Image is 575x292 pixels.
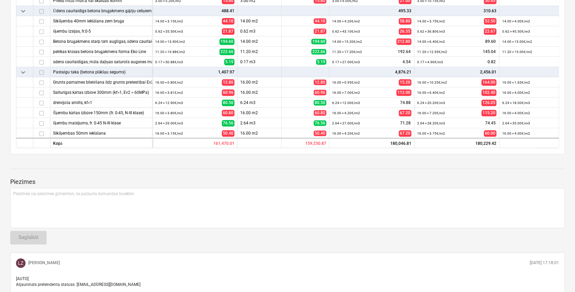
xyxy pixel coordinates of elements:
[417,67,496,77] div: 2,456.01
[155,6,234,16] div: 488.41
[399,18,411,24] span: 58.80
[224,59,234,65] span: 5.19
[399,28,411,35] span: 26.55
[417,101,445,105] small: 6.24 × 20.20€ / m3
[399,110,411,116] span: 67.20
[237,36,282,47] div: 14.00 m2
[53,57,149,67] div: ūdens caurlaidīgas, māla daļiņas saturošs augsnes maisījums (pH5-6,5) 60mm
[417,30,445,33] small: 0.62 × 36.80€ / m3
[237,57,282,67] div: 0.17 m3
[417,19,445,23] small: 14.00 × 3.75€ / m2
[237,98,282,108] div: 6.24 m3
[10,178,565,186] p: Piezīmes
[502,121,530,125] small: 2.64 × 35.00€ / m3
[155,30,183,33] small: 0.62 × 35.50€ / m3
[155,101,183,105] small: 6.24 × 12.90€ / m3
[237,47,282,57] div: 11.20 m2
[237,77,282,87] div: 16.00 m2
[222,110,234,116] span: 60.80
[155,132,183,135] small: 16.00 × 3.15€ / m2
[222,89,234,96] span: 60.96
[484,130,496,137] span: 60.00
[396,38,411,45] span: 212.80
[53,87,149,97] div: Salturīgās kārtas izbūve 300mm (kf>1, Ev2 > 60MPa)
[530,260,559,266] p: [DATE] 17:18:01
[316,59,326,65] span: 5.19
[314,18,326,24] span: 44.10
[53,6,149,16] div: Ūdens caurlaidīgs betona bruģakmens gājēju celiņiem
[417,111,445,115] small: 16.00 × 7.20€ / m2
[155,40,185,44] small: 14.00 × 13.90€ / m2
[53,67,149,77] div: Pastaigu taka (betona plākšņu segums)
[53,108,149,118] div: Šķembu kārtas izbūve 150mm (fr. 0-45, N-III klase)
[237,87,282,98] div: 16.00 m2
[332,67,411,77] div: 4,876.21
[417,132,445,135] small: 16.00 × 3.75€ / m2
[482,49,496,55] span: 145.04
[282,138,329,148] div: 159,250.87
[311,39,326,44] span: 194.60
[399,120,411,126] span: 71.28
[399,79,411,86] span: 15.20
[155,50,185,54] small: 11.20 × 19.88€ / m2
[314,29,326,34] span: 21.87
[417,81,447,84] small: 16.00 × 10.25€ / m2
[399,100,411,106] span: 74.88
[502,40,532,44] small: 14.00 × 15.00€ / m2
[487,59,496,65] span: 0.82
[332,111,360,115] small: 16.00 × 4.20€ / m2
[481,89,496,96] span: 102.40
[502,101,530,105] small: 6.24 × 18.00€ / m3
[481,79,496,86] span: 164.00
[237,128,282,138] div: 16.00 m2
[502,111,530,115] small: 16.00 × 4.00€ / m2
[417,6,496,16] div: 310.63
[155,121,183,125] small: 2.64 × 29.00€ / m3
[332,30,360,33] small: 0.62 × 43.10€ / m3
[155,67,234,77] div: 1,407.97
[19,7,27,15] span: keyboard_arrow_down
[53,128,149,138] div: Sīkšķembas 50mm ieklāšana
[314,90,326,95] span: 60.96
[332,50,362,54] small: 11.20 × 17.20€ / m2
[332,132,360,135] small: 16.00 × 4.20€ / m2
[332,19,360,23] small: 14.00 × 4.20€ / m2
[397,49,411,55] span: 192.64
[18,260,23,266] span: LZ
[332,81,360,84] small: 16.00 × 0.95€ / m2
[417,60,443,64] small: 0.17 × 4.90€ / m3
[16,258,26,268] div: Lauris Zaharāns
[541,259,575,292] div: Chat Widget
[219,38,234,45] span: 194.60
[53,77,149,87] div: Grunts pamatnes blietēšana līdz grunts pretestībai Ev2>45MPa
[53,118,149,128] div: šķembu maisījums, fr. 0-45 N-III klase
[155,91,183,95] small: 16.00 × 3.81€ / m2
[417,50,447,54] small: 11.20 × 12.95€ / m2
[484,120,496,126] span: 74.45
[28,260,60,266] p: [PERSON_NAME]
[332,40,362,44] small: 14.00 × 15.20€ / m2
[16,276,141,287] span: [AUTO] Atjaunināts pretendenta statuss: [EMAIL_ADDRESS][DOMAIN_NAME]
[314,100,326,105] span: 80.50
[417,121,445,125] small: 2.64 × 28.20€ / m3
[53,47,149,56] div: pelēkas krāsas betona bruģakmens forma Eko Line
[155,111,183,115] small: 16.00 × 3.80€ / m2
[417,91,445,95] small: 16.00 × 6.40€ / m2
[222,120,234,126] span: 76.56
[484,39,496,45] span: 89.60
[155,60,183,64] small: 0.17 × 30.88€ / m3
[53,26,149,36] div: šķembu izsijas, fr.0-5
[314,131,326,136] span: 50.40
[332,101,360,105] small: 6.24 × 12.00€ / m3
[237,108,282,118] div: 16.00 m2
[222,130,234,137] span: 50.40
[222,28,234,35] span: 21.87
[19,68,27,76] span: keyboard_arrow_down
[502,81,530,84] small: 16.00 × 1.65€ / m2
[152,138,237,148] div: 161,470.01
[237,118,282,128] div: 2.64 m3
[314,120,326,126] span: 76.56
[155,81,183,84] small: 16.00 × 0.80€ / m2
[502,30,530,33] small: 0.62 × 45.50€ / m3
[329,138,414,148] div: 180,046.81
